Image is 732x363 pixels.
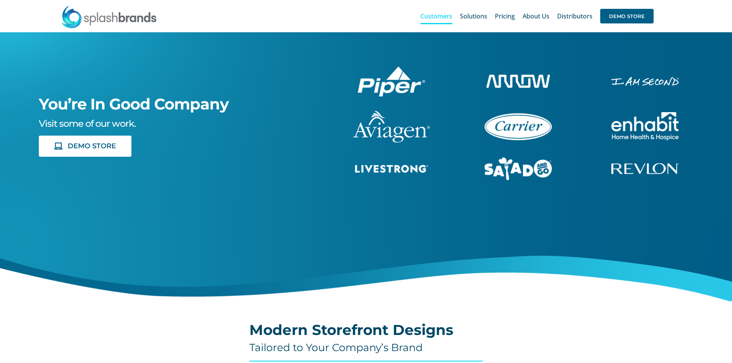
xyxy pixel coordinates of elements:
a: carrier-1B [485,112,552,121]
img: Revlon [611,163,679,174]
img: Enhabit Gear Store [611,112,679,141]
img: Carrier Brand Store [485,113,552,140]
a: sng-1C [485,156,552,165]
img: I Am Second Store [611,77,679,86]
span: About Us [523,13,549,19]
span: Distributors [557,13,593,19]
a: piper-White [358,65,425,74]
a: Pricing [495,4,515,28]
img: Livestrong Store [355,165,428,173]
img: SplashBrands.com Logo [61,5,157,28]
a: DEMO STORE [600,4,654,28]
a: revlon-flat-white [611,162,679,171]
img: Salad And Go Store [485,157,552,181]
a: Distributors [557,4,593,28]
a: DEMO STORE [39,136,132,157]
a: livestrong-5E-website [355,164,428,172]
h2: Modern Storefront Designs [249,322,482,338]
img: Piper Pilot Ship [358,66,425,96]
span: Pricing [495,13,515,19]
a: enhabit-stacked-white [611,111,679,119]
a: enhabit-stacked-white [611,76,679,84]
nav: Main Menu [420,4,654,28]
img: Arrow Store [486,75,550,88]
a: Customers [420,4,452,28]
img: aviagen-1C [353,111,430,143]
h4: Tailored to Your Company’s Brand [249,341,482,354]
span: Solutions [460,13,487,19]
span: You’re In Good Company [39,94,229,113]
a: arrow-white [486,73,550,82]
span: DEMO STORE [68,142,116,150]
span: DEMO STORE [600,9,654,23]
span: Visit some of our work. [39,118,136,129]
span: Customers [420,13,452,19]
